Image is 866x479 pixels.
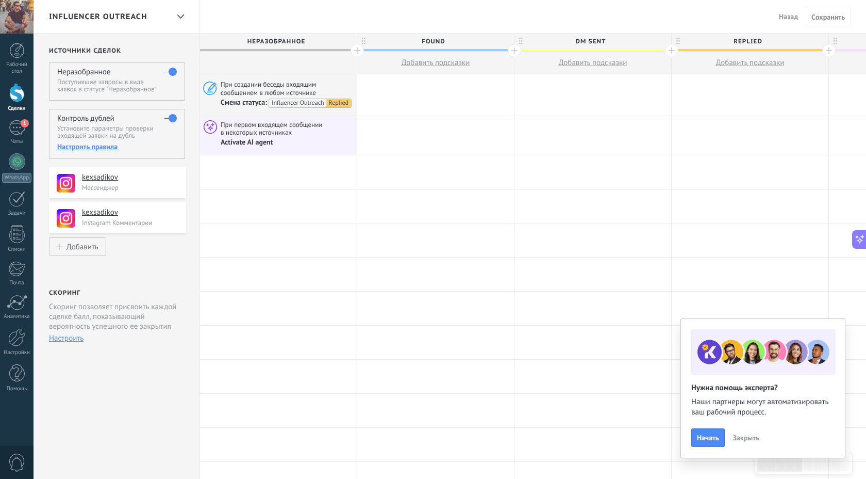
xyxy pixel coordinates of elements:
[2,173,31,183] div: WhatsApp
[2,280,32,286] div: Почта
[779,12,798,21] span: Назад
[82,183,180,192] p: Мессенджер
[172,7,189,27] div: Influencer Outreach
[691,397,835,418] span: Наши партнеры могут автоматизировать ваш рабочий процесс.
[49,289,80,297] h2: Скоринг
[200,34,352,50] span: Неразобранное
[57,78,176,93] p: Поступившие запросы в виде заявок в статусе "Неразобранное"
[269,99,326,107] div: Influencer Outreach
[49,302,177,331] p: Скоринг позволяет присвоить каждой сделке балл, показывающий вероятность успешного ее закрытия
[82,218,180,227] p: Instagram Комментарии
[57,114,114,123] h4: Контроль дублей
[49,237,106,256] button: Добавить
[2,246,32,253] div: Списки
[2,210,32,217] div: Задачи
[775,9,802,24] button: Назад
[2,386,32,392] div: Помощь
[357,52,514,74] button: Добавить подсказки
[57,125,176,139] p: Установите параметры проверки входящей заявки на дубль
[2,349,32,356] div: Настройки
[697,434,719,441] span: Начать
[2,61,32,75] div: Рабочий стол
[82,172,178,183] h4: kexsadikov
[559,58,627,68] span: Добавить подсказки
[49,47,186,55] h2: Источники сделок
[716,58,785,68] span: Добавить подсказки
[402,58,470,68] span: Добавить подсказки
[21,119,29,127] span: 1
[2,105,32,112] div: Сделки
[514,34,666,50] span: DM Sent
[57,142,176,151] div: Настроить правила
[66,242,98,251] div: Добавить
[806,7,851,26] button: Cохранить
[811,13,845,21] span: Cохранить
[49,333,84,343] button: Настроить
[733,434,759,441] span: Закрыть
[57,67,110,77] h4: Неразобранное
[221,120,354,137] span: При первом входящем сообщении в некоторых источниках
[221,98,267,107] span: Смена статуса:
[672,34,823,50] span: Replied
[49,12,147,22] span: Influencer Outreach
[514,34,671,49] div: DM Sent
[326,99,351,107] div: Replied
[672,52,828,74] button: Добавить подсказки
[221,138,275,147] div: Activate AI agent
[691,383,835,393] h2: Нужна помощь эксперта?
[728,430,764,445] button: Закрыть
[200,34,357,49] div: Неразобранное
[2,138,32,145] div: Чаты
[2,313,32,320] div: Аналитика
[691,428,725,447] button: Начать
[221,80,354,97] span: При создании беседы входящим сообщением в любом источнике
[514,52,671,74] button: Добавить подсказки
[357,34,509,50] span: Found
[672,34,828,49] div: Replied
[357,34,514,49] div: Found
[82,207,178,218] h4: kexsadikov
